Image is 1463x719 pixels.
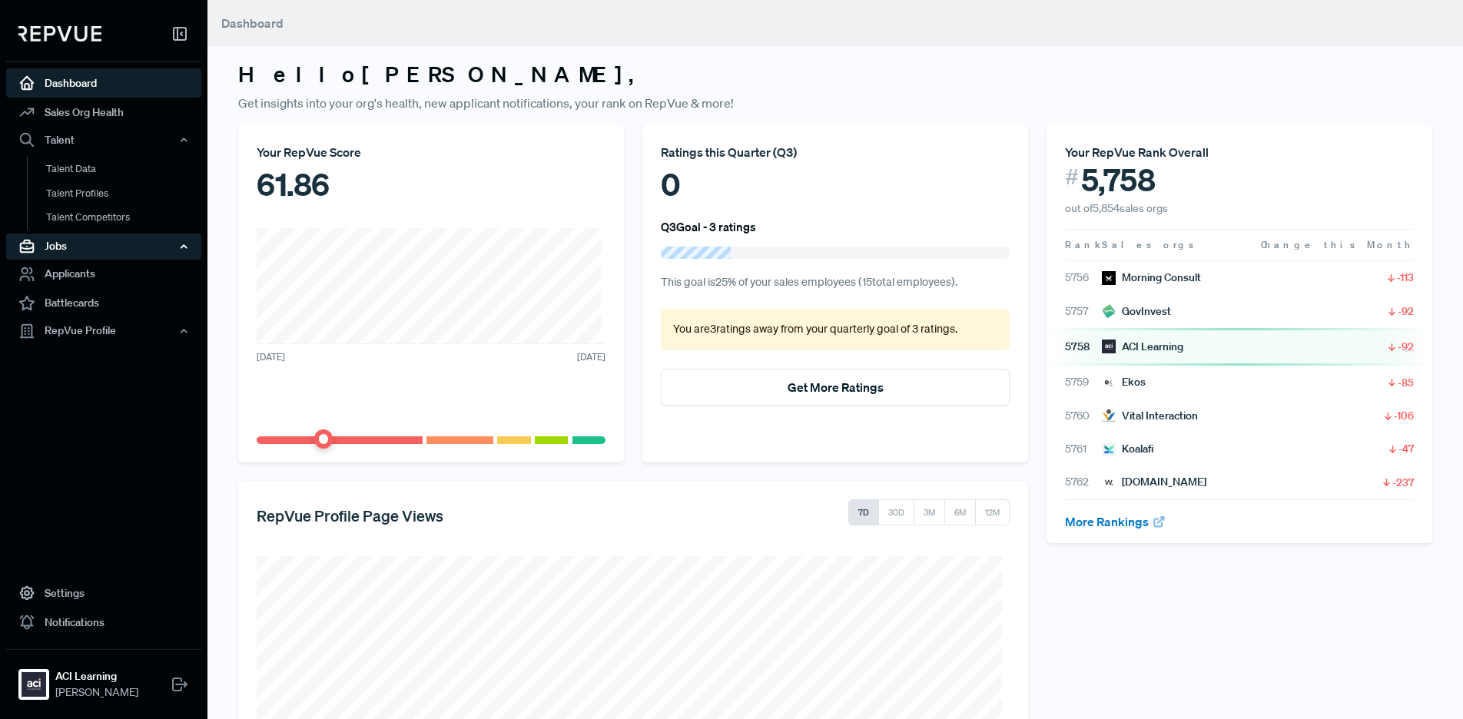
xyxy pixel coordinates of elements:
[27,157,222,181] a: Talent Data
[1065,474,1102,490] span: 5762
[1065,270,1102,286] span: 5756
[22,672,46,697] img: ACI Learning
[6,318,201,344] button: RepVue Profile
[878,499,914,525] button: 30D
[975,499,1010,525] button: 12M
[1065,161,1079,193] span: #
[257,506,443,525] h5: RepVue Profile Page Views
[6,68,201,98] a: Dashboard
[6,289,201,318] a: Battlecards
[914,499,945,525] button: 3M
[1102,304,1116,318] img: GovInvest
[1261,238,1414,251] span: Change this Month
[1397,270,1414,285] span: -113
[661,220,756,234] h6: Q3 Goal - 3 ratings
[577,350,605,364] span: [DATE]
[1102,408,1198,424] div: Vital Interaction
[1398,375,1414,390] span: -85
[257,161,605,207] div: 61.86
[27,181,222,206] a: Talent Profiles
[1065,408,1102,424] span: 5760
[18,26,101,41] img: RepVue
[6,649,201,707] a: ACI LearningACI Learning[PERSON_NAME]
[1102,374,1146,390] div: Ekos
[944,499,976,525] button: 6M
[1102,409,1116,422] img: Vital Interaction
[1102,475,1116,489] img: Web.com
[661,143,1010,161] div: Ratings this Quarter ( Q3 )
[1102,441,1153,457] div: Koalafi
[1102,340,1116,353] img: ACI Learning
[1102,339,1183,355] div: ACI Learning
[1065,144,1209,160] span: Your RepVue Rank Overall
[1102,442,1116,456] img: Koalafi
[1102,474,1206,490] div: [DOMAIN_NAME]
[1392,475,1414,490] span: -237
[661,161,1010,207] div: 0
[6,578,201,608] a: Settings
[1065,374,1102,390] span: 5759
[661,274,1010,291] p: This goal is 25 % of your sales employees ( 15 total employees).
[257,143,605,161] div: Your RepVue Score
[1102,376,1116,389] img: Ekos
[1398,303,1414,319] span: -92
[673,321,997,338] p: You are 3 ratings away from your quarterly goal of 3 ratings .
[1398,339,1414,354] span: -92
[1081,161,1156,198] span: 5,758
[221,15,284,31] span: Dashboard
[238,61,1432,88] h3: Hello [PERSON_NAME] ,
[1065,238,1102,252] span: Rank
[1065,514,1166,529] a: More Rankings
[257,350,285,364] span: [DATE]
[6,234,201,260] button: Jobs
[238,94,1432,112] p: Get insights into your org's health, new applicant notifications, your rank on RepVue & more!
[1065,441,1102,457] span: 5761
[55,684,138,701] span: [PERSON_NAME]
[1065,201,1168,215] span: out of 5,854 sales orgs
[661,369,1010,406] button: Get More Ratings
[1065,339,1102,355] span: 5758
[1398,441,1414,456] span: -47
[6,98,201,127] a: Sales Org Health
[1065,303,1102,320] span: 5757
[1102,303,1171,320] div: GovInvest
[6,127,201,153] button: Talent
[6,608,201,637] a: Notifications
[1394,408,1414,423] span: -106
[1102,271,1116,285] img: Morning Consult
[1102,270,1201,286] div: Morning Consult
[848,499,879,525] button: 7D
[1102,238,1196,251] span: Sales orgs
[55,668,138,684] strong: ACI Learning
[27,205,222,230] a: Talent Competitors
[6,260,201,289] a: Applicants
